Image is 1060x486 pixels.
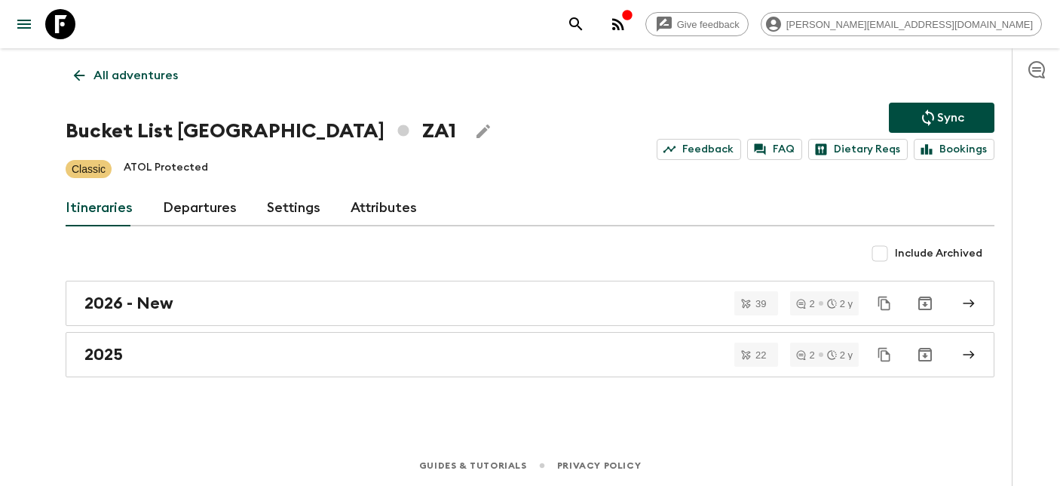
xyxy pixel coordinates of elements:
[746,299,775,309] span: 39
[66,281,994,326] a: 2026 - New
[914,139,994,160] a: Bookings
[66,116,456,146] h1: Bucket List [GEOGRAPHIC_DATA] ZA1
[66,332,994,377] a: 2025
[93,66,178,85] p: All adventures
[796,299,814,309] div: 2
[808,139,908,160] a: Dietary Reqs
[747,139,802,160] a: FAQ
[895,246,982,261] span: Include Archived
[419,457,527,474] a: Guides & Tutorials
[937,109,964,127] p: Sync
[669,19,748,30] span: Give feedback
[910,340,940,370] button: Archive
[871,341,898,368] button: Duplicate
[84,294,173,313] h2: 2026 - New
[561,9,591,39] button: search adventures
[66,60,186,91] a: All adventures
[910,288,940,318] button: Archive
[827,299,853,309] div: 2 y
[889,103,994,133] button: Sync adventure departures to the booking engine
[746,350,775,360] span: 22
[72,161,106,177] p: Classic
[657,139,741,160] a: Feedback
[84,345,123,364] h2: 2025
[871,290,898,317] button: Duplicate
[267,190,320,226] a: Settings
[9,9,39,39] button: menu
[645,12,749,36] a: Give feedback
[557,457,641,474] a: Privacy Policy
[827,350,853,360] div: 2 y
[761,12,1042,36] div: [PERSON_NAME][EMAIL_ADDRESS][DOMAIN_NAME]
[351,190,417,226] a: Attributes
[468,116,498,146] button: Edit Adventure Title
[796,350,814,360] div: 2
[66,190,133,226] a: Itineraries
[778,19,1041,30] span: [PERSON_NAME][EMAIL_ADDRESS][DOMAIN_NAME]
[163,190,237,226] a: Departures
[124,160,208,178] p: ATOL Protected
